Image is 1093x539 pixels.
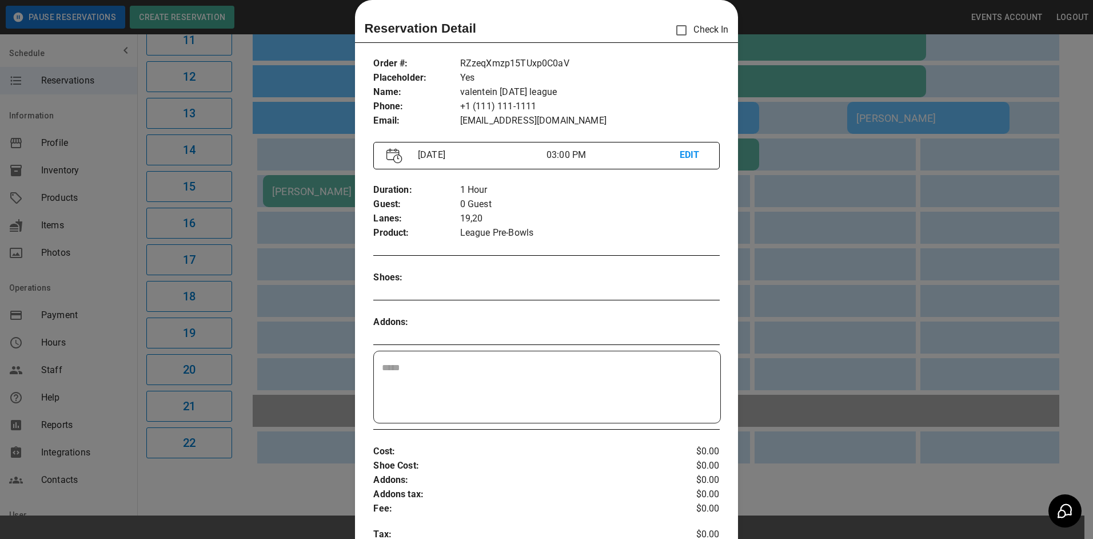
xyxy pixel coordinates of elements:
p: [EMAIL_ADDRESS][DOMAIN_NAME] [460,114,720,128]
p: Addons : [373,473,661,488]
p: 0 Guest [460,197,720,212]
p: +1 (111) 111-1111 [460,100,720,114]
p: Lanes : [373,212,460,226]
p: League Pre-Bowls [460,226,720,240]
img: Vector [386,148,402,164]
p: Addons : [373,315,460,330]
p: Guest : [373,197,460,212]
p: Order # : [373,57,460,71]
p: Shoes : [373,271,460,285]
p: 03:00 PM [546,148,680,162]
p: Name : [373,85,460,100]
p: Phone : [373,100,460,114]
p: $0.00 [662,488,720,502]
p: Email : [373,114,460,128]
p: 1 Hour [460,183,720,197]
p: $0.00 [662,445,720,459]
p: Yes [460,71,720,85]
p: Product : [373,226,460,240]
p: valentein [DATE] league [460,85,720,100]
p: Shoe Cost : [373,459,661,473]
p: 19,20 [460,212,720,226]
p: Check In [669,18,728,42]
p: $0.00 [662,502,720,516]
p: Fee : [373,502,661,516]
p: Cost : [373,445,661,459]
p: [DATE] [413,148,546,162]
p: Placeholder : [373,71,460,85]
p: $0.00 [662,473,720,488]
p: Duration : [373,183,460,197]
p: RZzeqXmzp15TUxp0C0aV [460,57,720,71]
p: Reservation Detail [364,19,476,38]
p: Addons tax : [373,488,661,502]
p: $0.00 [662,459,720,473]
p: EDIT [680,148,707,163]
